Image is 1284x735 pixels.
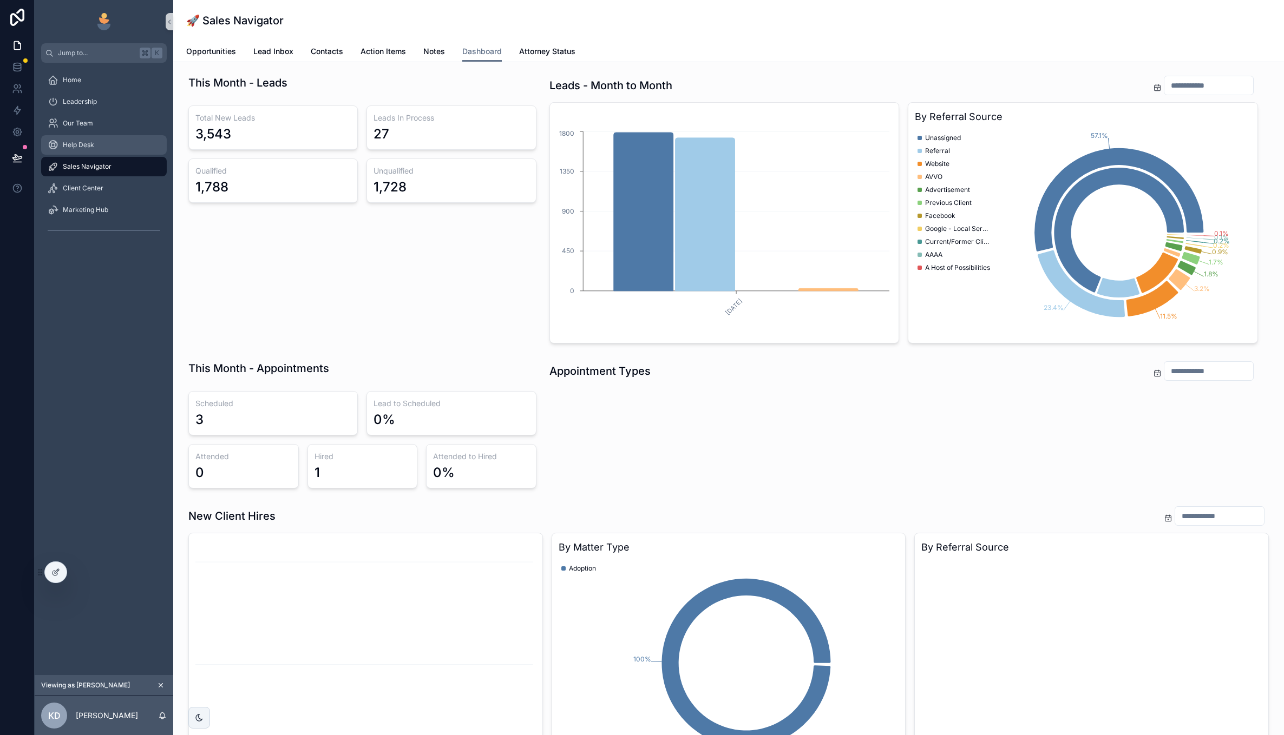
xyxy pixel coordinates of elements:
[559,129,574,137] tspan: 1800
[519,46,575,57] span: Attorney Status
[188,75,287,90] h1: This Month - Leads
[1214,229,1229,237] tspan: 0.1%
[35,63,173,253] div: scrollable content
[361,42,406,63] a: Action Items
[41,178,167,198] a: Client Center
[549,363,651,379] h1: Appointment Types
[186,13,284,28] h1: 🚀 Sales Navigator
[925,186,970,194] span: Advertisement
[1214,233,1229,241] tspan: 0.1%
[562,207,574,215] tspan: 900
[361,46,406,57] span: Action Items
[311,42,343,63] a: Contacts
[41,43,167,63] button: Jump to...K
[915,129,1251,336] div: chart
[186,42,236,63] a: Opportunities
[570,287,574,295] tspan: 0
[195,398,351,409] h3: Scheduled
[315,464,320,481] div: 1
[423,42,445,63] a: Notes
[925,263,990,272] span: A Host of Possibilities
[1195,284,1210,293] tspan: 3.2%
[253,46,293,57] span: Lead Inbox
[423,46,445,57] span: Notes
[374,165,529,176] h3: Unqualified
[374,398,529,409] h3: Lead to Scheduled
[195,165,351,176] h3: Qualified
[41,114,167,133] a: Our Team
[1209,258,1224,266] tspan: 1.7%
[549,78,672,93] h1: Leads - Month to Month
[76,710,138,721] p: [PERSON_NAME]
[925,160,949,168] span: Website
[562,247,574,255] tspan: 450
[1091,131,1108,140] tspan: 57.1%
[195,464,204,481] div: 0
[195,112,351,123] h3: Total New Leads
[559,540,899,555] h3: By Matter Type
[925,198,972,207] span: Previous Client
[374,112,529,123] h3: Leads In Process
[1160,312,1177,320] tspan: 11.5%
[58,49,135,57] span: Jump to...
[63,184,103,193] span: Client Center
[915,109,1251,124] h3: By Referral Source
[1214,237,1230,245] tspan: 0.2%
[925,237,990,246] span: Current/Former Client Referral
[724,297,743,317] text: [DATE]
[186,46,236,57] span: Opportunities
[63,162,112,171] span: Sales Navigator
[633,655,651,663] tspan: 100%
[374,125,389,143] div: 27
[1212,248,1228,256] tspan: 0.9%
[462,46,502,57] span: Dashboard
[63,97,97,106] span: Leadership
[95,13,113,30] img: App logo
[41,70,167,90] a: Home
[433,451,529,462] h3: Attended to Hired
[63,206,108,214] span: Marketing Hub
[41,200,167,220] a: Marketing Hub
[433,464,455,481] div: 0%
[569,564,596,573] span: Adoption
[188,508,276,524] h1: New Client Hires
[41,135,167,155] a: Help Desk
[41,681,130,690] span: Viewing as [PERSON_NAME]
[253,42,293,63] a: Lead Inbox
[921,540,1262,555] h3: By Referral Source
[195,451,292,462] h3: Attended
[1204,270,1219,278] tspan: 1.8%
[63,141,94,149] span: Help Desk
[925,224,990,233] span: Google - Local Services Ads
[63,76,81,84] span: Home
[311,46,343,57] span: Contacts
[41,92,167,111] a: Leadership
[925,211,955,220] span: Facebook
[560,167,574,175] tspan: 1350
[153,49,161,57] span: K
[556,129,893,336] div: chart
[462,42,502,62] a: Dashboard
[195,178,228,196] div: 1,788
[374,178,407,196] div: 1,728
[925,173,942,181] span: AVVO
[1213,241,1229,249] tspan: 0.2%
[925,250,942,259] span: AAAA
[195,411,204,428] div: 3
[41,157,167,176] a: Sales Navigator
[925,147,950,155] span: Referral
[48,709,61,722] span: KD
[63,119,93,128] span: Our Team
[188,361,329,376] h1: This Month - Appointments
[374,411,395,428] div: 0%
[519,42,575,63] a: Attorney Status
[1044,303,1064,312] tspan: 23.4%
[925,134,961,142] span: Unassigned
[315,451,411,462] h3: Hired
[195,125,231,143] div: 3,543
